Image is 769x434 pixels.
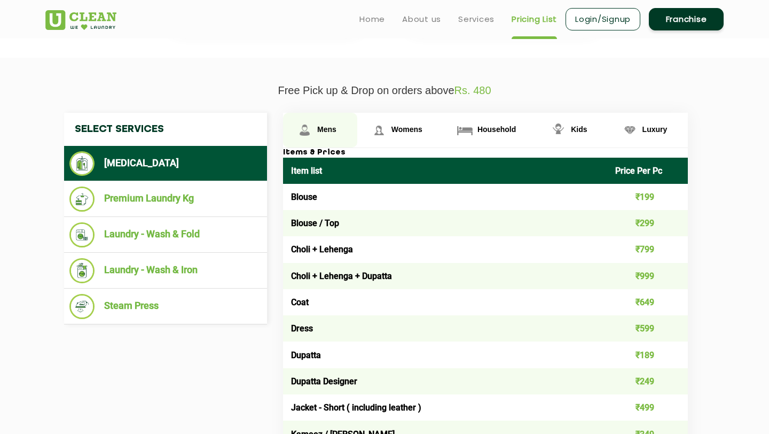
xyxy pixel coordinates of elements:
[69,294,95,319] img: Steam Press
[45,10,116,30] img: UClean Laundry and Dry Cleaning
[402,13,441,26] a: About us
[69,222,262,247] li: Laundry - Wash & Fold
[607,184,688,210] td: ₹199
[69,258,262,283] li: Laundry - Wash & Iron
[391,125,422,134] span: Womens
[283,158,607,184] th: Item list
[69,151,95,176] img: Dry Cleaning
[283,148,688,158] h3: Items & Prices
[607,236,688,262] td: ₹799
[317,125,336,134] span: Mens
[458,13,495,26] a: Services
[69,151,262,176] li: [MEDICAL_DATA]
[359,13,385,26] a: Home
[621,121,639,139] img: Luxury
[69,294,262,319] li: Steam Press
[607,263,688,289] td: ₹999
[454,84,491,96] span: Rs. 480
[283,315,607,342] td: Dress
[69,222,95,247] img: Laundry - Wash & Fold
[512,13,557,26] a: Pricing List
[571,125,587,134] span: Kids
[549,121,568,139] img: Kids
[64,113,267,146] h4: Select Services
[477,125,516,134] span: Household
[607,210,688,236] td: ₹299
[283,210,607,236] td: Blouse / Top
[607,289,688,315] td: ₹649
[607,368,688,394] td: ₹249
[69,187,262,212] li: Premium Laundry Kg
[642,125,668,134] span: Luxury
[69,187,95,212] img: Premium Laundry Kg
[649,8,724,30] a: Franchise
[370,121,388,139] img: Womens
[283,368,607,394] td: Dupatta Designer
[283,342,607,368] td: Dupatta
[283,394,607,421] td: Jacket - Short ( including leather )
[607,342,688,368] td: ₹189
[283,263,607,289] td: Choli + Lehenga + Dupatta
[566,8,640,30] a: Login/Signup
[69,258,95,283] img: Laundry - Wash & Iron
[607,158,688,184] th: Price Per Pc
[283,236,607,262] td: Choli + Lehenga
[45,84,724,97] p: Free Pick up & Drop on orders above
[283,289,607,315] td: Coat
[295,121,314,139] img: Mens
[283,184,607,210] td: Blouse
[607,394,688,421] td: ₹499
[456,121,474,139] img: Household
[607,315,688,342] td: ₹599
